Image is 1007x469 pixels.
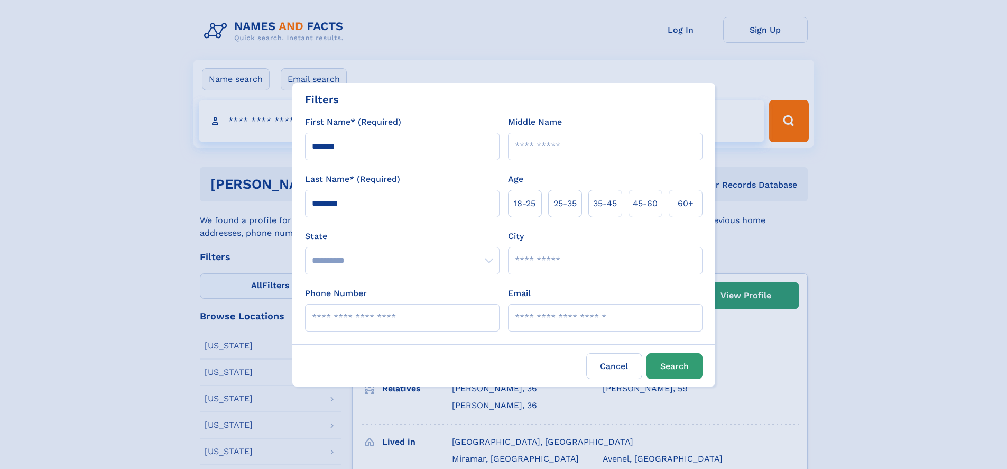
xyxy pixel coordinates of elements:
[508,116,562,128] label: Middle Name
[508,287,531,300] label: Email
[305,287,367,300] label: Phone Number
[305,116,401,128] label: First Name* (Required)
[586,353,642,379] label: Cancel
[553,197,577,210] span: 25‑35
[593,197,617,210] span: 35‑45
[508,230,524,243] label: City
[305,230,500,243] label: State
[633,197,658,210] span: 45‑60
[305,173,400,186] label: Last Name* (Required)
[646,353,703,379] button: Search
[514,197,535,210] span: 18‑25
[508,173,523,186] label: Age
[678,197,694,210] span: 60+
[305,91,339,107] div: Filters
